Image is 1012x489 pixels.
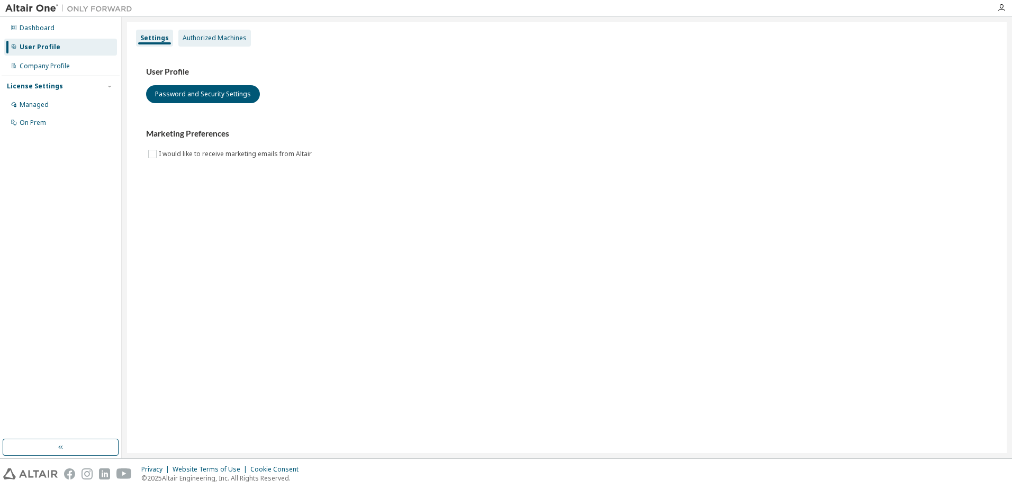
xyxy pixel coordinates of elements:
div: Privacy [141,465,173,474]
div: Cookie Consent [250,465,305,474]
button: Password and Security Settings [146,85,260,103]
img: altair_logo.svg [3,468,58,479]
img: youtube.svg [116,468,132,479]
div: Company Profile [20,62,70,70]
div: Settings [140,34,169,42]
label: I would like to receive marketing emails from Altair [159,148,314,160]
img: instagram.svg [82,468,93,479]
p: © 2025 Altair Engineering, Inc. All Rights Reserved. [141,474,305,483]
img: facebook.svg [64,468,75,479]
img: Altair One [5,3,138,14]
div: Website Terms of Use [173,465,250,474]
div: License Settings [7,82,63,90]
div: User Profile [20,43,60,51]
img: linkedin.svg [99,468,110,479]
h3: Marketing Preferences [146,129,988,139]
div: Managed [20,101,49,109]
div: Dashboard [20,24,55,32]
div: Authorized Machines [183,34,247,42]
div: On Prem [20,119,46,127]
h3: User Profile [146,67,988,77]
